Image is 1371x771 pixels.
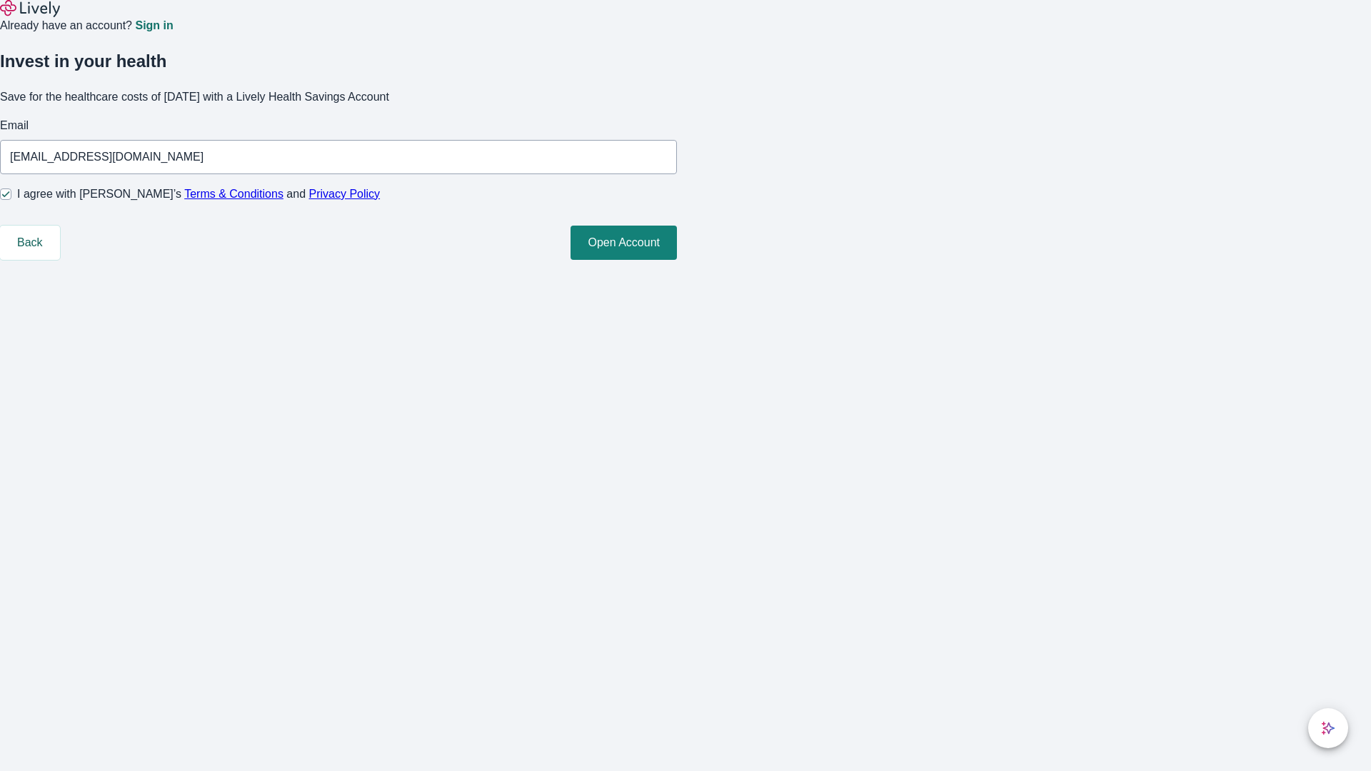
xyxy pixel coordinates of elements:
svg: Lively AI Assistant [1321,721,1335,735]
button: Open Account [571,226,677,260]
button: chat [1308,708,1348,748]
a: Sign in [135,20,173,31]
a: Terms & Conditions [184,188,283,200]
a: Privacy Policy [309,188,381,200]
span: I agree with [PERSON_NAME]’s and [17,186,380,203]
